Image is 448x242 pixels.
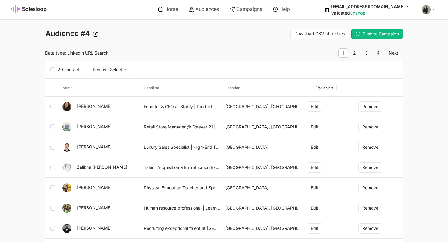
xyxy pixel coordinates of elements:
[185,4,223,14] a: Audiences
[50,66,85,74] label: 20 contacts
[223,79,304,97] th: location
[331,10,414,16] div: Validated
[77,124,112,129] a: [PERSON_NAME]
[358,101,382,112] button: Remove
[351,29,403,39] button: Push to Campaign
[358,203,382,213] button: Remove
[307,84,337,91] button: Variables
[141,178,223,198] td: Physical Education Teacher and Sports Coach
[141,117,223,137] td: Retail Store Manager @ Forever 21 | Team Leadership, Sales Strategy
[350,10,365,15] a: Change
[141,218,223,239] td: Recruiting exceptional talent at [GEOGRAPHIC_DATA].
[141,97,223,117] td: Founder & CEO at Stably | Product Designer | B2B | B2C | Medtrch
[307,162,322,173] button: Edit
[154,4,182,14] a: Home
[269,4,294,14] a: Help
[338,48,348,58] span: 1
[89,65,131,75] button: Remove Selected
[358,183,382,193] button: Remove
[226,4,266,14] a: Campaigns
[60,79,141,97] th: name
[141,157,223,178] td: Talent Acquisition & Emiratization Expert | Shaping the Future of Emirati Talent | Driving Strate...
[349,48,360,58] a: 2
[307,101,322,112] button: Edit
[307,183,322,193] button: Edit
[11,5,47,13] img: Salesloop
[290,29,349,39] a: Download CSV of profiles
[223,157,304,178] td: [GEOGRAPHIC_DATA], [GEOGRAPHIC_DATA]
[361,48,372,58] a: 3
[331,4,414,9] button: [EMAIL_ADDRESS][DOMAIN_NAME]
[77,104,112,109] a: [PERSON_NAME]
[307,223,322,234] button: Edit
[77,205,112,210] a: [PERSON_NAME]
[77,225,112,230] a: [PERSON_NAME]
[77,164,127,170] a: Zalikha [PERSON_NAME]
[223,198,304,218] td: [GEOGRAPHIC_DATA], [GEOGRAPHIC_DATA]
[77,185,112,190] a: [PERSON_NAME]
[223,137,304,157] td: [GEOGRAPHIC_DATA]
[307,142,322,152] button: Edit
[141,137,223,157] td: Luxury Sales Specialist | High-End Timepieces Expert | Delivering Memorable Client Experiences
[141,79,223,97] th: headline
[358,142,382,152] button: Remove
[307,122,322,132] button: Edit
[223,178,304,198] td: [GEOGRAPHIC_DATA]
[358,122,382,132] button: Remove
[45,50,220,56] p: Data type: Linkedin URL Search
[358,162,382,173] button: Remove
[363,31,399,36] span: Push to Campaign
[385,48,402,58] a: Next
[358,223,382,234] button: Remove
[223,218,304,239] td: [GEOGRAPHIC_DATA], [GEOGRAPHIC_DATA]
[223,97,304,117] td: [GEOGRAPHIC_DATA], [GEOGRAPHIC_DATA]
[307,203,322,213] button: Edit
[316,85,333,90] span: Variables
[77,144,112,149] a: [PERSON_NAME]
[45,29,90,38] span: Audience #4
[223,117,304,137] td: [GEOGRAPHIC_DATA], [GEOGRAPHIC_DATA]
[141,198,223,218] td: Human resource professional | Learning and Development | Global Mobility | HR Systems and interna...
[373,48,383,58] a: 4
